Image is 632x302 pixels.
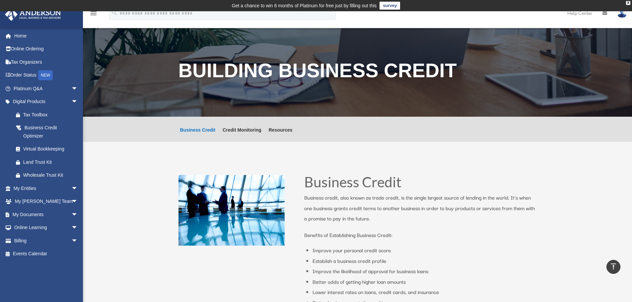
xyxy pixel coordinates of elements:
a: Online Learningarrow_drop_down [5,221,88,234]
span: arrow_drop_down [71,82,85,95]
div: Land Trust Kit [23,158,80,166]
img: Anderson Advisors Platinum Portal [3,8,63,21]
a: My Documentsarrow_drop_down [5,208,88,221]
a: My Entitiesarrow_drop_down [5,182,88,195]
a: Tax Organizers [5,55,88,69]
a: Home [5,29,88,42]
li: Establish a business credit profile [313,256,536,266]
img: User Pic [617,8,627,18]
div: Virtual Bookkeeping [23,145,80,153]
a: Order StatusNEW [5,69,88,82]
a: Platinum Q&Aarrow_drop_down [5,82,88,95]
h1: Building Business Credit [178,61,537,84]
a: menu [90,12,98,17]
a: Events Calendar [5,247,88,261]
div: Get a chance to win 6 months of Platinum for free just by filling out this [232,2,377,10]
span: arrow_drop_down [71,182,85,195]
i: vertical_align_top [609,263,617,271]
img: business people talking in office [178,175,285,246]
a: Resources [269,128,293,142]
div: Tax Toolbox [23,111,80,119]
a: survey [380,2,400,10]
i: menu [90,9,98,17]
div: Wholesale Trust Kit [23,171,80,179]
span: arrow_drop_down [71,195,85,209]
span: arrow_drop_down [71,95,85,109]
p: Business credit, also known as trade credit, is the single largest source of lending in the world... [304,192,536,230]
a: Online Ordering [5,42,88,56]
a: vertical_align_top [606,260,620,274]
a: Business Credit [180,128,216,142]
span: arrow_drop_down [71,234,85,248]
li: Improve your personal credit score [313,245,536,256]
li: Better odds of getting higher loan amounts [313,276,536,287]
a: Land Trust Kit [9,155,88,169]
div: Business Credit Optimizer [23,124,76,140]
h1: Business Credit [304,175,536,193]
li: Lower interest rates on loans, credit cards, and insurance [313,287,536,297]
a: Digital Productsarrow_drop_down [5,95,88,108]
p: Benefits of Establishing Business Credit: [304,230,536,240]
a: Virtual Bookkeeping [9,143,88,156]
i: search [111,9,118,16]
div: NEW [38,70,53,80]
span: arrow_drop_down [71,221,85,235]
a: Business Credit Optimizer [9,121,85,143]
a: Billingarrow_drop_down [5,234,88,247]
li: Improve the likelihood of approval for business loans [313,266,536,276]
span: arrow_drop_down [71,208,85,221]
a: Wholesale Trust Kit [9,169,88,182]
a: My [PERSON_NAME] Teamarrow_drop_down [5,195,88,208]
a: Tax Toolbox [9,108,88,121]
div: close [626,1,630,5]
a: Credit Monitoring [223,128,261,142]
